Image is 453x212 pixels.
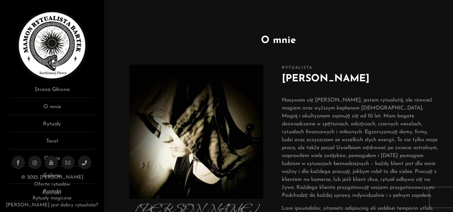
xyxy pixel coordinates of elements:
a: Rytuały magiczne [32,196,72,201]
a: Strona Główna [10,86,94,98]
a: Tarot [10,137,94,149]
a: Kontakt [43,189,61,194]
h1: O mnie [114,33,443,48]
img: Rytualista Bartek [17,10,88,81]
a: O mnie [10,103,94,115]
a: Rytuały [10,120,94,132]
span: Rytualista [282,64,440,71]
p: Nazywam się [PERSON_NAME], jestem rytualistą, ale również magiem oraz wyższym kapłanem [DEMOGRAPH... [282,96,440,199]
h2: [PERSON_NAME] [282,71,440,86]
a: Oferta rytuałów [34,182,70,187]
a: [PERSON_NAME] jest dobry rytualista? [6,203,98,208]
